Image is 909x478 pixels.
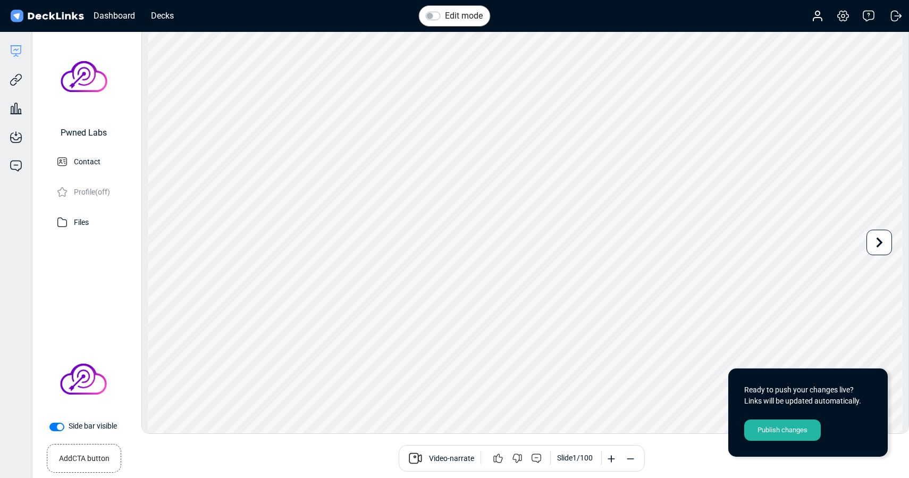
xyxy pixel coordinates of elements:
[74,185,110,198] p: Profile (off)
[146,9,179,22] div: Decks
[429,453,474,466] span: Video-narrate
[557,452,593,464] div: Slide 1 / 100
[74,215,89,228] p: Files
[47,39,121,114] img: avatar
[744,420,821,441] div: Publish changes
[88,9,140,22] div: Dashboard
[59,449,110,464] small: Add CTA button
[46,342,121,416] img: Company Banner
[69,421,117,432] label: Side bar visible
[74,154,100,167] p: Contact
[445,10,483,22] label: Edit mode
[744,384,872,407] div: Ready to push your changes live? Links will be updated automatically.
[61,127,107,139] div: Pwned Labs
[9,9,86,24] img: DeckLinks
